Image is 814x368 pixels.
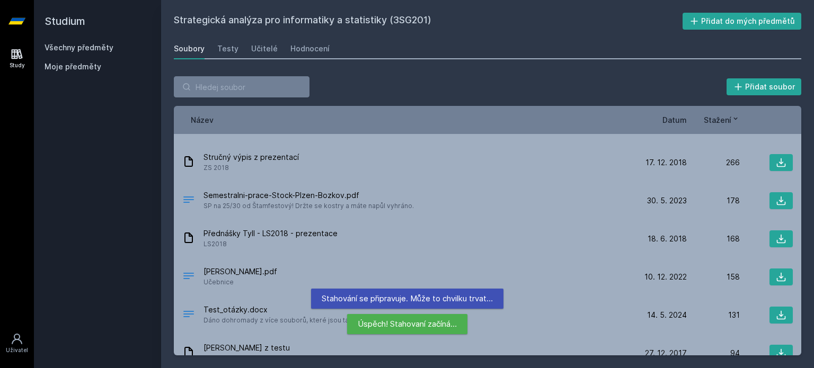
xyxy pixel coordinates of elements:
[687,195,740,206] div: 178
[203,152,299,163] span: Stručný výpis z prezentací
[2,42,32,75] a: Study
[203,228,338,239] span: Přednášky Tyll - LS2018 - prezentace
[203,353,290,364] span: Test
[687,310,740,320] div: 131
[217,38,238,59] a: Testy
[45,43,113,52] a: Všechny předměty
[687,157,740,168] div: 266
[203,315,404,326] span: Dáno dohromady z více souborů, které jsou tady a na primátovi.
[203,190,414,201] span: Semestralni-prace-Stock-Plzen-Bozkov.pdf
[687,272,740,282] div: 158
[347,314,467,334] div: Úspěch! Stahovaní začíná…
[203,201,414,211] span: SP na 25/30 od Štamfestový! Držte se kostry a máte napůl vyhráno.
[174,76,309,97] input: Hledej soubor
[203,304,404,315] span: Test_otázky.docx
[2,327,32,360] a: Uživatel
[182,308,195,323] div: DOCX
[217,43,238,54] div: Testy
[687,348,740,358] div: 94
[662,114,687,125] button: Datum
[645,157,687,168] span: 17. 12. 2018
[203,163,299,173] span: ZS 2018
[182,193,195,209] div: PDF
[203,239,338,249] span: LS2018
[683,13,802,30] button: Přidat do mých předmětů
[647,195,687,206] span: 30. 5. 2023
[203,266,277,277] span: [PERSON_NAME].pdf
[174,43,205,54] div: Soubory
[290,43,330,54] div: Hodnocení
[174,13,683,30] h2: Strategická analýza pro informatiky a statistiky (3SG201)
[311,289,503,309] div: Stahování se připravuje. Může to chvilku trvat…
[10,61,25,69] div: Study
[203,277,277,288] span: Učebnice
[647,310,687,320] span: 14. 5. 2024
[704,114,740,125] button: Stažení
[251,38,278,59] a: Učitelé
[251,43,278,54] div: Učitelé
[727,78,802,95] button: Přidat soubor
[191,114,214,125] button: Název
[644,272,687,282] span: 10. 12. 2022
[687,234,740,244] div: 168
[174,38,205,59] a: Soubory
[45,61,101,72] span: Moje předměty
[182,270,195,285] div: PDF
[6,346,28,354] div: Uživatel
[648,234,687,244] span: 18. 6. 2018
[645,348,687,358] span: 27. 12. 2017
[290,38,330,59] a: Hodnocení
[704,114,731,125] span: Stažení
[203,343,290,353] span: [PERSON_NAME] z testu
